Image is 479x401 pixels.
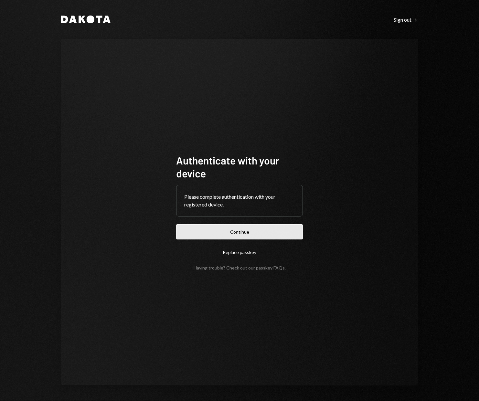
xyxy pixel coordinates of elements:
a: passkey FAQs [256,265,285,271]
a: Sign out [394,16,418,23]
h1: Authenticate with your device [176,154,303,180]
div: Please complete authentication with your registered device. [184,193,295,208]
div: Having trouble? Check out our . [194,265,286,270]
button: Replace passkey [176,245,303,260]
button: Continue [176,224,303,239]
